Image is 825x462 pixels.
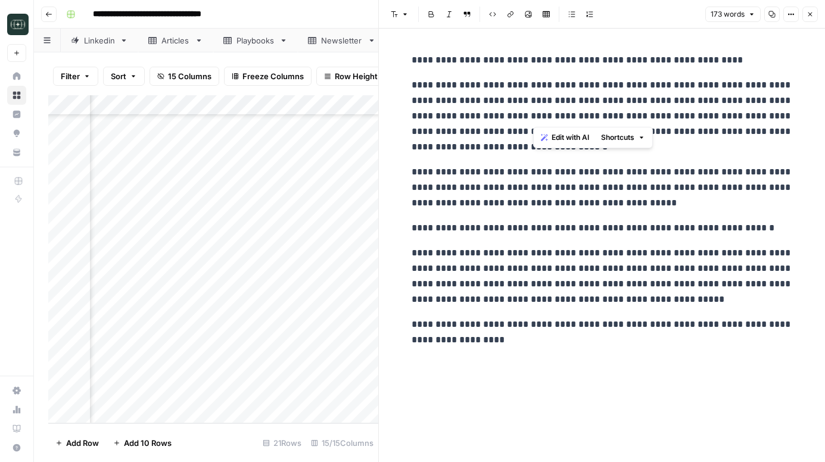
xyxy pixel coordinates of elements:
[7,124,26,143] a: Opportunities
[242,70,304,82] span: Freeze Columns
[138,29,213,52] a: Articles
[335,70,378,82] span: Row Height
[7,438,26,457] button: Help + Support
[298,29,386,52] a: Newsletter
[7,381,26,400] a: Settings
[705,7,761,22] button: 173 words
[601,132,634,143] span: Shortcuts
[711,9,745,20] span: 173 words
[7,14,29,35] img: Catalyst Logo
[48,433,106,452] button: Add Row
[306,433,378,452] div: 15/15 Columns
[316,67,385,86] button: Row Height
[124,437,172,449] span: Add 10 Rows
[84,35,115,46] div: Linkedin
[103,67,145,86] button: Sort
[552,132,589,143] span: Edit with AI
[213,29,298,52] a: Playbooks
[258,433,306,452] div: 21 Rows
[7,419,26,438] a: Learning Hub
[66,437,99,449] span: Add Row
[7,10,26,39] button: Workspace: Catalyst
[111,70,126,82] span: Sort
[536,130,594,145] button: Edit with AI
[224,67,312,86] button: Freeze Columns
[150,67,219,86] button: 15 Columns
[321,35,363,46] div: Newsletter
[7,143,26,162] a: Your Data
[61,70,80,82] span: Filter
[7,67,26,86] a: Home
[168,70,211,82] span: 15 Columns
[7,400,26,419] a: Usage
[236,35,275,46] div: Playbooks
[106,433,179,452] button: Add 10 Rows
[7,105,26,124] a: Insights
[7,86,26,105] a: Browse
[596,130,650,145] button: Shortcuts
[61,29,138,52] a: Linkedin
[161,35,190,46] div: Articles
[53,67,98,86] button: Filter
